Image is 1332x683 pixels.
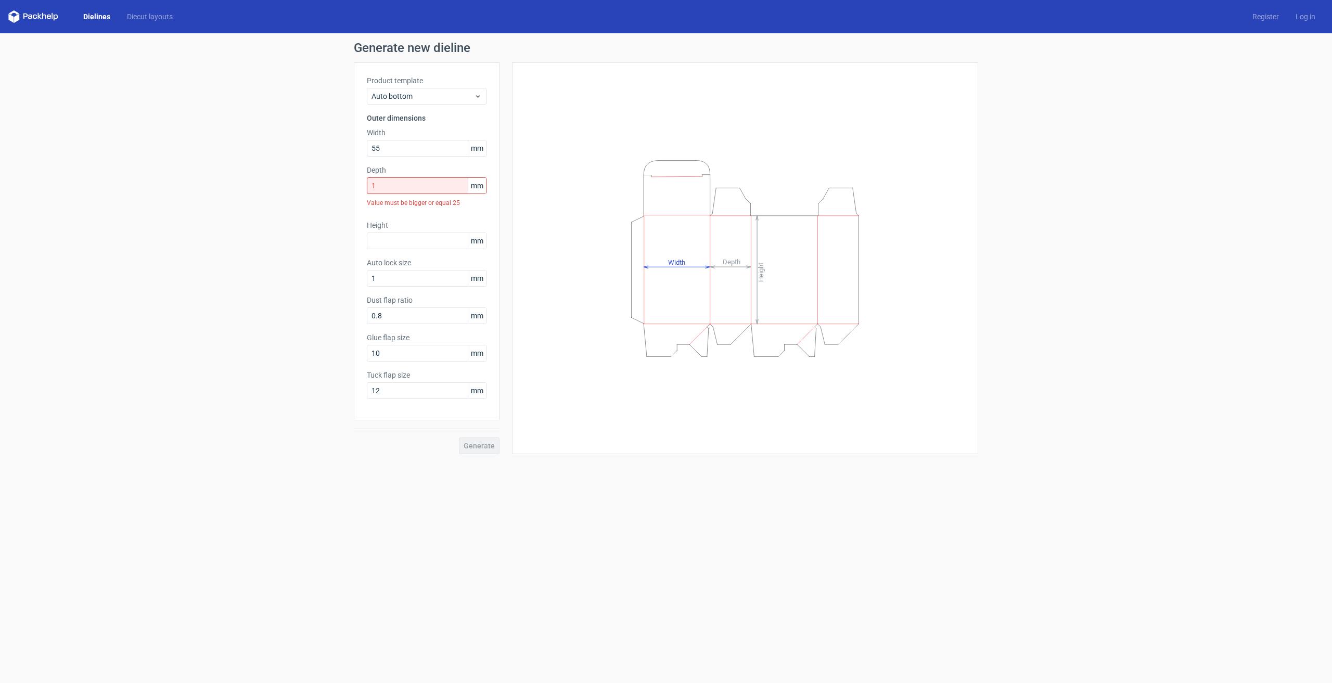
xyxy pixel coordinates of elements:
label: Auto lock size [367,257,486,268]
span: mm [468,383,486,398]
tspan: Depth [723,258,740,266]
span: mm [468,140,486,156]
span: mm [468,345,486,361]
div: Value must be bigger or equal 25 [367,194,486,212]
span: mm [468,308,486,324]
tspan: Width [668,258,685,266]
a: Log in [1287,11,1324,22]
h1: Generate new dieline [354,42,978,54]
label: Width [367,127,486,138]
h3: Outer dimensions [367,113,486,123]
tspan: Height [757,262,765,281]
label: Depth [367,165,486,175]
a: Dielines [75,11,119,22]
a: Diecut layouts [119,11,181,22]
span: mm [468,270,486,286]
label: Tuck flap size [367,370,486,380]
a: Register [1244,11,1287,22]
span: mm [468,178,486,194]
label: Glue flap size [367,332,486,343]
label: Height [367,220,486,230]
span: Auto bottom [372,91,474,101]
label: Dust flap ratio [367,295,486,305]
label: Product template [367,75,486,86]
span: mm [468,233,486,249]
